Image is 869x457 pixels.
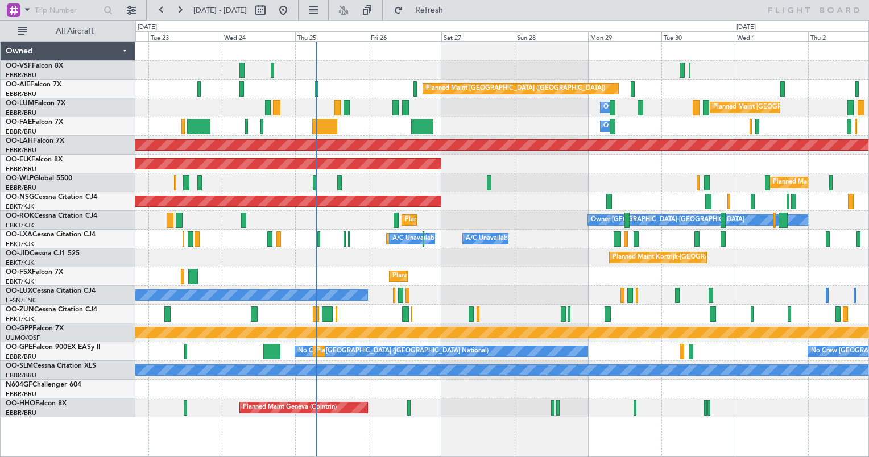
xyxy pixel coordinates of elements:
[426,80,605,97] div: Planned Maint [GEOGRAPHIC_DATA] ([GEOGRAPHIC_DATA])
[6,221,34,230] a: EBKT/KJK
[6,119,63,126] a: OO-FAEFalcon 7X
[392,268,525,285] div: Planned Maint Kortrijk-[GEOGRAPHIC_DATA]
[6,325,32,332] span: OO-GPP
[243,399,337,416] div: Planned Maint Geneva (Cointrin)
[6,344,100,351] a: OO-GPEFalcon 900EX EASy II
[6,156,31,163] span: OO-ELK
[6,296,37,305] a: LFSN/ENC
[6,156,63,163] a: OO-ELKFalcon 8X
[6,250,30,257] span: OO-JID
[6,409,36,417] a: EBBR/BRU
[405,6,453,14] span: Refresh
[6,213,97,219] a: OO-ROKCessna Citation CJ4
[6,400,35,407] span: OO-HHO
[6,194,34,201] span: OO-NSG
[298,343,489,360] div: No Crew [GEOGRAPHIC_DATA] ([GEOGRAPHIC_DATA] National)
[6,100,65,107] a: OO-LUMFalcon 7X
[6,90,36,98] a: EBBR/BRU
[6,344,32,351] span: OO-GPE
[6,288,32,294] span: OO-LUX
[6,109,36,117] a: EBBR/BRU
[6,202,34,211] a: EBKT/KJK
[6,381,81,388] a: N604GFChallenger 604
[6,288,96,294] a: OO-LUXCessna Citation CJ4
[6,194,97,201] a: OO-NSGCessna Citation CJ4
[6,277,34,286] a: EBKT/KJK
[6,352,36,361] a: EBBR/BRU
[6,81,61,88] a: OO-AIEFalcon 7X
[222,31,295,41] div: Wed 24
[6,390,36,398] a: EBBR/BRU
[613,249,745,266] div: Planned Maint Kortrijk-[GEOGRAPHIC_DATA]
[295,31,369,41] div: Thu 25
[661,31,735,41] div: Tue 30
[6,100,34,107] span: OO-LUM
[6,381,32,388] span: N604GF
[6,334,40,342] a: UUMO/OSF
[388,1,457,19] button: Refresh
[6,231,32,238] span: OO-LXA
[148,31,222,41] div: Tue 23
[6,269,32,276] span: OO-FSX
[6,184,36,192] a: EBBR/BRU
[193,5,247,15] span: [DATE] - [DATE]
[773,174,855,191] div: Planned Maint Milan (Linate)
[6,175,34,182] span: OO-WLP
[603,99,681,116] div: Owner Melsbroek Air Base
[588,31,661,41] div: Mon 29
[35,2,100,19] input: Trip Number
[6,138,64,144] a: OO-LAHFalcon 7X
[6,259,34,267] a: EBKT/KJK
[6,363,96,369] a: OO-SLMCessna Citation XLS
[6,371,36,380] a: EBBR/BRU
[6,250,80,257] a: OO-JIDCessna CJ1 525
[6,127,36,136] a: EBBR/BRU
[441,31,515,41] div: Sat 27
[6,325,64,332] a: OO-GPPFalcon 7X
[6,240,34,248] a: EBKT/KJK
[30,27,120,35] span: All Aircraft
[6,63,63,69] a: OO-VSFFalcon 8X
[6,269,63,276] a: OO-FSXFalcon 7X
[6,315,34,323] a: EBKT/KJK
[6,213,34,219] span: OO-ROK
[138,23,157,32] div: [DATE]
[6,119,32,126] span: OO-FAE
[6,146,36,155] a: EBBR/BRU
[369,31,442,41] div: Fri 26
[405,211,537,228] div: Planned Maint Kortrijk-[GEOGRAPHIC_DATA]
[13,22,123,40] button: All Aircraft
[466,230,513,247] div: A/C Unavailable
[603,118,681,135] div: Owner Melsbroek Air Base
[735,31,808,41] div: Wed 1
[6,63,32,69] span: OO-VSF
[6,231,96,238] a: OO-LXACessna Citation CJ4
[392,230,604,247] div: A/C Unavailable [GEOGRAPHIC_DATA] ([GEOGRAPHIC_DATA] National)
[6,306,34,313] span: OO-ZUN
[316,343,522,360] div: Planned Maint [GEOGRAPHIC_DATA] ([GEOGRAPHIC_DATA] National)
[6,138,33,144] span: OO-LAH
[6,165,36,173] a: EBBR/BRU
[736,23,756,32] div: [DATE]
[591,211,744,228] div: Owner [GEOGRAPHIC_DATA]-[GEOGRAPHIC_DATA]
[6,306,97,313] a: OO-ZUNCessna Citation CJ4
[6,175,72,182] a: OO-WLPGlobal 5500
[6,81,30,88] span: OO-AIE
[6,400,67,407] a: OO-HHOFalcon 8X
[515,31,588,41] div: Sun 28
[6,363,33,369] span: OO-SLM
[6,71,36,80] a: EBBR/BRU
